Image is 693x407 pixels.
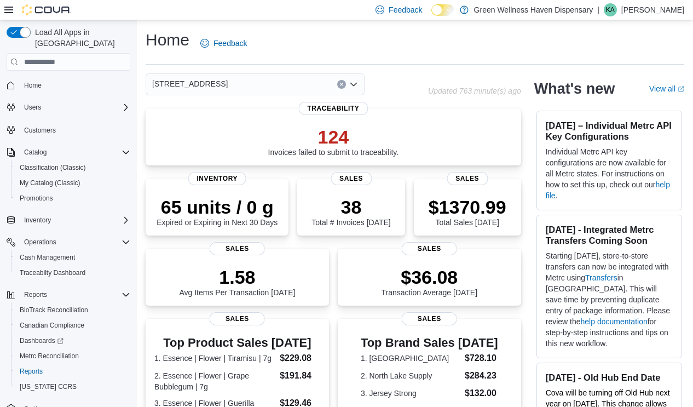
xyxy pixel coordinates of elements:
span: [US_STATE] CCRS [20,382,77,391]
span: Dashboards [20,336,63,345]
p: | [597,3,599,16]
span: My Catalog (Classic) [20,179,80,187]
a: Customers [20,124,60,137]
input: Dark Mode [431,4,454,16]
button: Users [2,100,135,115]
p: 124 [268,126,399,148]
a: Metrc Reconciliation [15,349,83,363]
span: Promotions [15,192,130,205]
a: Home [20,79,46,92]
h3: [DATE] - Old Hub End Date [546,372,673,383]
button: Catalog [2,145,135,160]
dt: 1. [GEOGRAPHIC_DATA] [361,353,460,364]
svg: External link [678,86,684,93]
button: Operations [20,236,61,249]
span: Sales [402,242,457,255]
span: Dashboards [15,334,130,347]
button: Home [2,77,135,93]
p: $1370.99 [429,196,506,218]
h3: Top Brand Sales [DATE] [361,336,498,349]
dd: $728.10 [465,352,498,365]
span: Metrc Reconciliation [15,349,130,363]
button: Clear input [337,80,346,89]
a: My Catalog (Classic) [15,176,85,190]
dd: $229.08 [280,352,320,365]
p: Individual Metrc API key configurations are now available for all Metrc states. For instructions ... [546,146,673,201]
button: Inventory [20,214,55,227]
dd: $132.00 [465,387,498,400]
button: Open list of options [349,80,358,89]
p: Green Wellness Haven Dispensary [474,3,593,16]
div: Total # Invoices [DATE] [311,196,390,227]
a: help file [546,180,670,200]
a: Classification (Classic) [15,161,90,174]
a: Reports [15,365,47,378]
span: Reports [24,290,47,299]
span: Canadian Compliance [20,321,84,330]
span: Load All Apps in [GEOGRAPHIC_DATA] [31,27,130,49]
span: Home [20,78,130,92]
p: Updated 763 minute(s) ago [428,87,521,95]
span: Customers [20,123,130,136]
button: BioTrack Reconciliation [11,302,135,318]
span: Sales [402,312,457,325]
h3: Top Product Sales [DATE] [154,336,320,349]
span: Cash Management [15,251,130,264]
div: Karan Amin [604,3,617,16]
a: Transfers [585,273,617,282]
button: Customers [2,122,135,137]
a: Feedback [196,32,251,54]
img: Cova [22,4,71,15]
div: Total Sales [DATE] [429,196,506,227]
span: Inventory [24,216,51,225]
div: Invoices failed to submit to traceability. [268,126,399,157]
span: KA [606,3,615,16]
span: Canadian Compliance [15,319,130,332]
div: Transaction Average [DATE] [381,266,477,297]
div: Expired or Expiring in Next 30 Days [157,196,278,227]
h2: What's new [534,80,615,98]
h3: [DATE] - Integrated Metrc Transfers Coming Soon [546,224,673,246]
button: Users [20,101,45,114]
h1: Home [146,29,189,51]
span: [STREET_ADDRESS] [152,77,228,90]
span: Cash Management [20,253,75,262]
dt: 2. North Lake Supply [361,370,460,381]
a: Traceabilty Dashboard [15,266,90,279]
button: Operations [2,234,135,250]
span: Operations [24,238,56,247]
a: View allExternal link [649,84,684,93]
p: [PERSON_NAME] [621,3,684,16]
span: Catalog [20,146,130,159]
p: 38 [311,196,390,218]
dt: 1. Essence | Flower | Tiramisu | 7g [154,353,275,364]
span: Users [24,103,41,112]
button: Inventory [2,213,135,228]
span: Inventory [188,172,246,185]
span: BioTrack Reconciliation [15,303,130,317]
p: 1.58 [179,266,295,288]
span: Traceabilty Dashboard [15,266,130,279]
span: Classification (Classic) [20,163,86,172]
span: Reports [15,365,130,378]
span: Traceabilty Dashboard [20,268,85,277]
span: Sales [210,242,264,255]
span: Customers [24,126,56,135]
span: Washington CCRS [15,380,130,393]
span: Sales [447,172,488,185]
div: Avg Items Per Transaction [DATE] [179,266,295,297]
button: Metrc Reconciliation [11,348,135,364]
dt: 2. Essence | Flower | Grape Bubblegum | 7g [154,370,275,392]
span: Inventory [20,214,130,227]
span: Feedback [389,4,422,15]
button: Reports [2,287,135,302]
span: Feedback [213,38,247,49]
button: Classification (Classic) [11,160,135,175]
a: Canadian Compliance [15,319,89,332]
button: My Catalog (Classic) [11,175,135,191]
span: BioTrack Reconciliation [20,306,88,314]
h3: [DATE] – Individual Metrc API Key Configurations [546,120,673,142]
button: Reports [20,288,51,301]
p: Starting [DATE], store-to-store transfers can now be integrated with Metrc using in [GEOGRAPHIC_D... [546,250,673,349]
